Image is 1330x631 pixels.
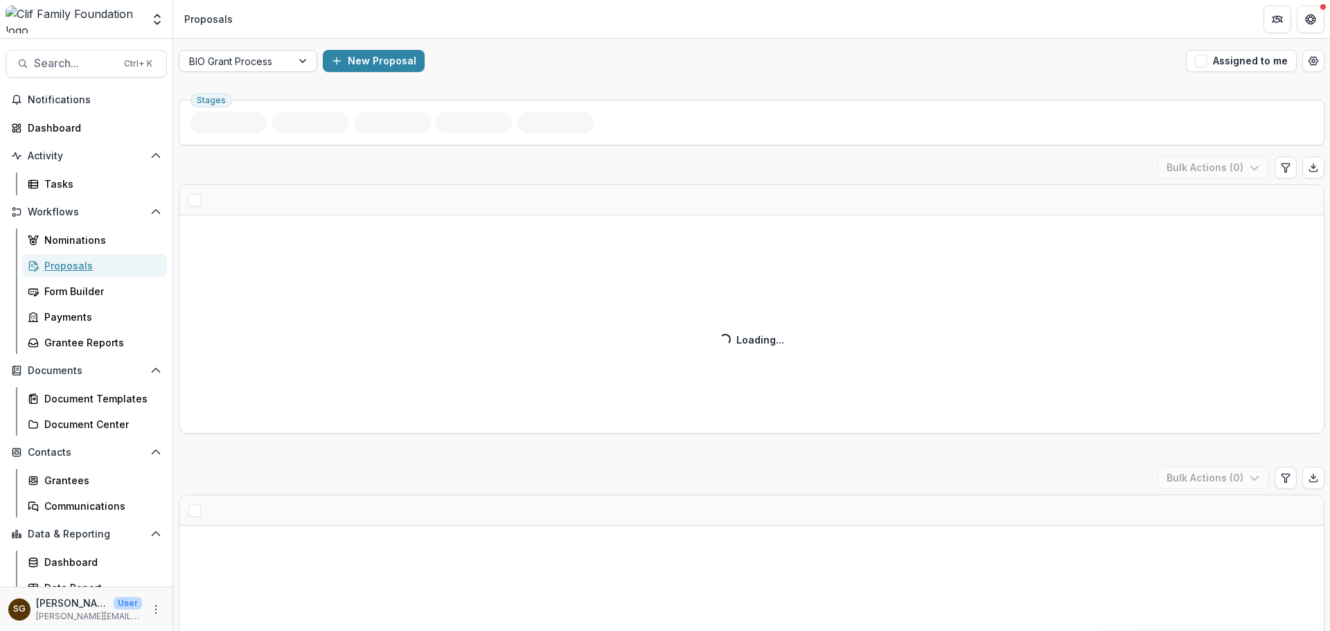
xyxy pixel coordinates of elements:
[22,469,167,492] a: Grantees
[44,335,156,350] div: Grantee Reports
[22,172,167,195] a: Tasks
[1302,50,1324,72] button: Open table manager
[6,201,167,223] button: Open Workflows
[114,597,142,610] p: User
[6,441,167,463] button: Open Contacts
[22,254,167,277] a: Proposals
[28,447,145,459] span: Contacts
[184,12,233,26] div: Proposals
[22,387,167,410] a: Document Templates
[1186,50,1297,72] button: Assigned to me
[44,499,156,513] div: Communications
[22,229,167,251] a: Nominations
[28,365,145,377] span: Documents
[179,9,238,29] nav: breadcrumb
[28,150,145,162] span: Activity
[44,473,156,488] div: Grantees
[148,6,167,33] button: Open entity switcher
[28,206,145,218] span: Workflows
[148,601,164,618] button: More
[1263,6,1291,33] button: Partners
[22,576,167,599] a: Data Report
[1297,6,1324,33] button: Get Help
[44,310,156,324] div: Payments
[34,57,116,70] span: Search...
[323,50,425,72] button: New Proposal
[44,258,156,273] div: Proposals
[121,56,155,71] div: Ctrl + K
[44,555,156,569] div: Dashboard
[6,359,167,382] button: Open Documents
[6,89,167,111] button: Notifications
[6,523,167,545] button: Open Data & Reporting
[22,331,167,354] a: Grantee Reports
[6,6,142,33] img: Clif Family Foundation logo
[197,96,226,105] span: Stages
[44,391,156,406] div: Document Templates
[22,280,167,303] a: Form Builder
[6,50,167,78] button: Search...
[6,145,167,167] button: Open Activity
[44,177,156,191] div: Tasks
[6,116,167,139] a: Dashboard
[28,528,145,540] span: Data & Reporting
[36,596,108,610] p: [PERSON_NAME]
[22,413,167,436] a: Document Center
[28,121,156,135] div: Dashboard
[13,605,26,614] div: Sarah Grady
[36,610,142,623] p: [PERSON_NAME][EMAIL_ADDRESS][DOMAIN_NAME]
[22,495,167,517] a: Communications
[22,305,167,328] a: Payments
[44,417,156,432] div: Document Center
[44,233,156,247] div: Nominations
[44,580,156,595] div: Data Report
[44,284,156,299] div: Form Builder
[22,551,167,574] a: Dashboard
[28,94,161,106] span: Notifications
